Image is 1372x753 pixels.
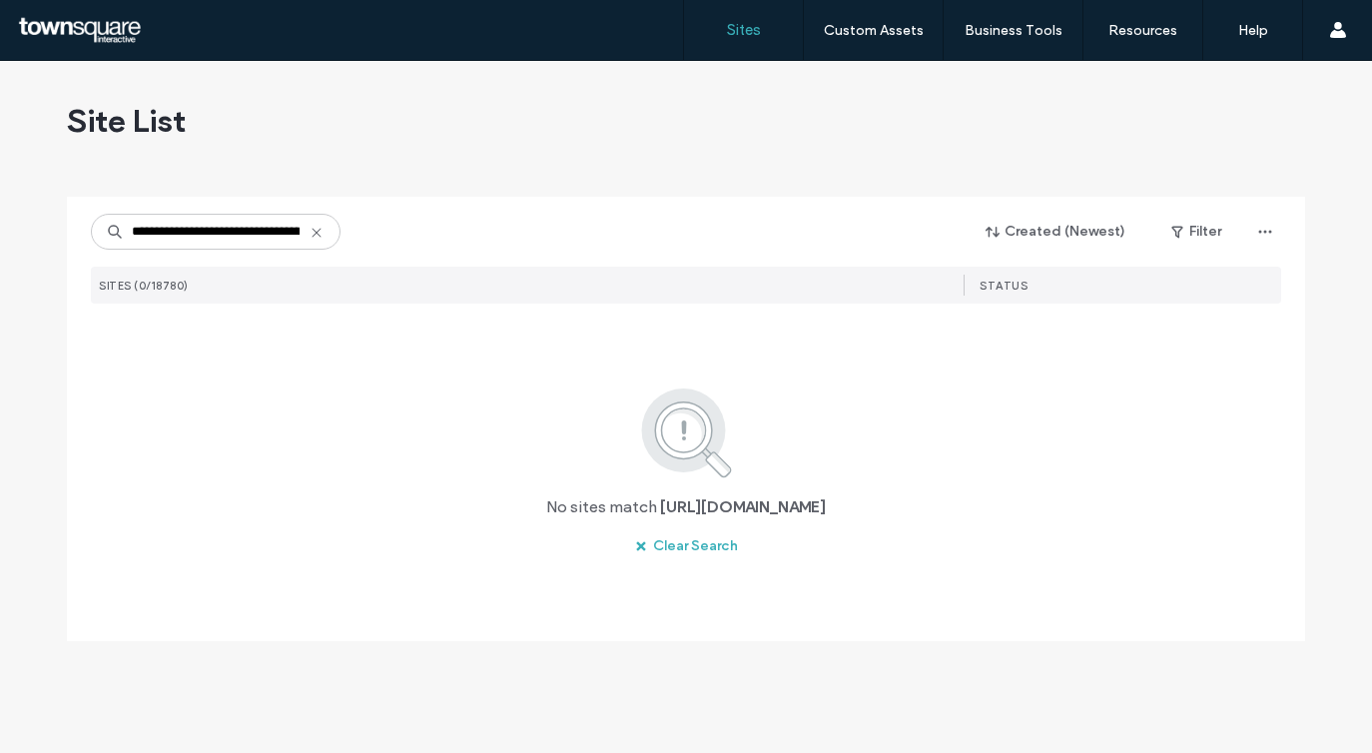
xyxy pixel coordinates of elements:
[1151,216,1241,248] button: Filter
[980,279,1028,293] span: STATUS
[1108,22,1177,39] label: Resources
[67,101,186,141] span: Site List
[546,496,657,518] span: No sites match
[614,384,759,480] img: search.svg
[969,216,1143,248] button: Created (Newest)
[824,22,924,39] label: Custom Assets
[99,279,189,293] span: SITES (0/18780)
[727,21,761,39] label: Sites
[1238,22,1268,39] label: Help
[660,496,826,518] span: [URL][DOMAIN_NAME]
[617,530,756,562] button: Clear Search
[965,22,1062,39] label: Business Tools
